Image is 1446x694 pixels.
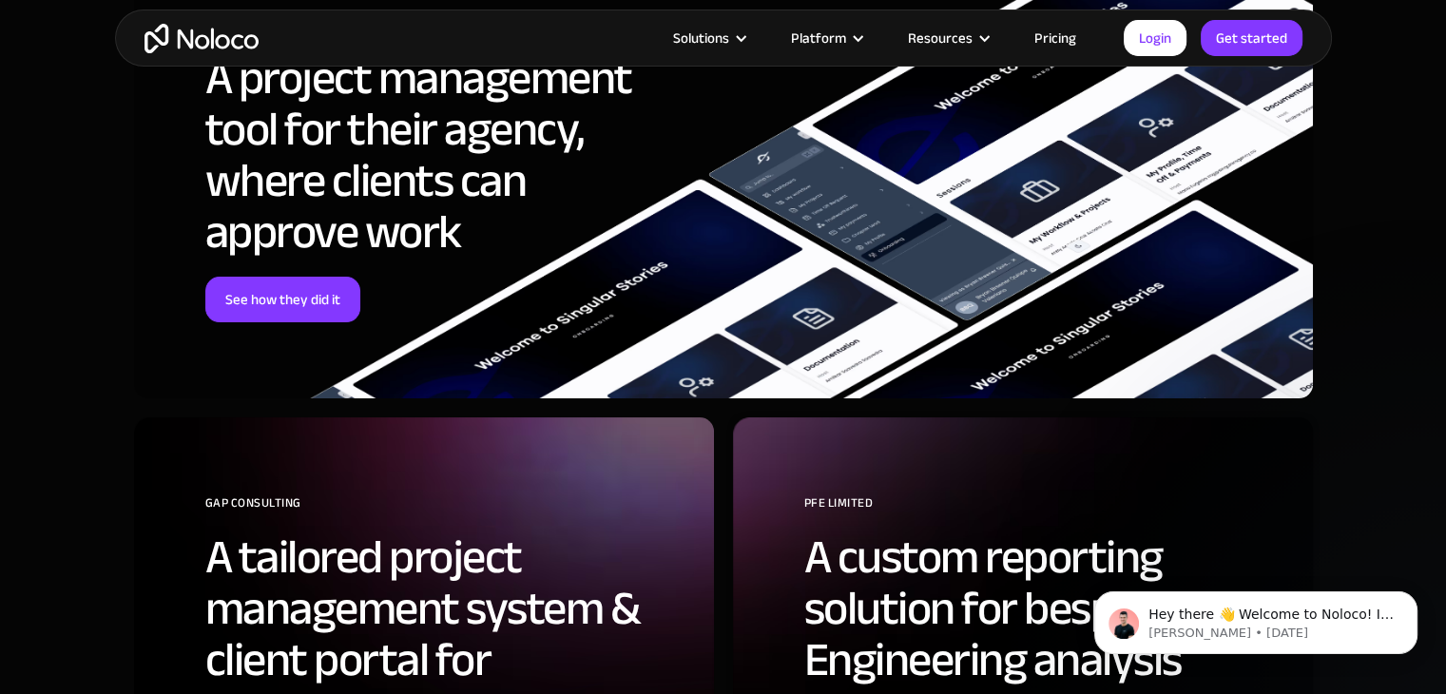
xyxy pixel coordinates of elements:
[804,531,1284,685] h2: A custom reporting solution for bespoke Engineering analysis
[791,26,846,50] div: Platform
[884,26,1011,50] div: Resources
[205,277,360,322] a: See how they did it
[205,52,685,258] h2: A project management tool for their agency, where clients can approve work
[205,489,685,531] div: GAP Consulting
[1011,26,1100,50] a: Pricing
[804,489,1284,531] div: PFE Limited
[1066,551,1446,684] iframe: Intercom notifications message
[1201,20,1302,56] a: Get started
[649,26,767,50] div: Solutions
[767,26,884,50] div: Platform
[908,26,973,50] div: Resources
[1124,20,1186,56] a: Login
[673,26,729,50] div: Solutions
[145,24,259,53] a: home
